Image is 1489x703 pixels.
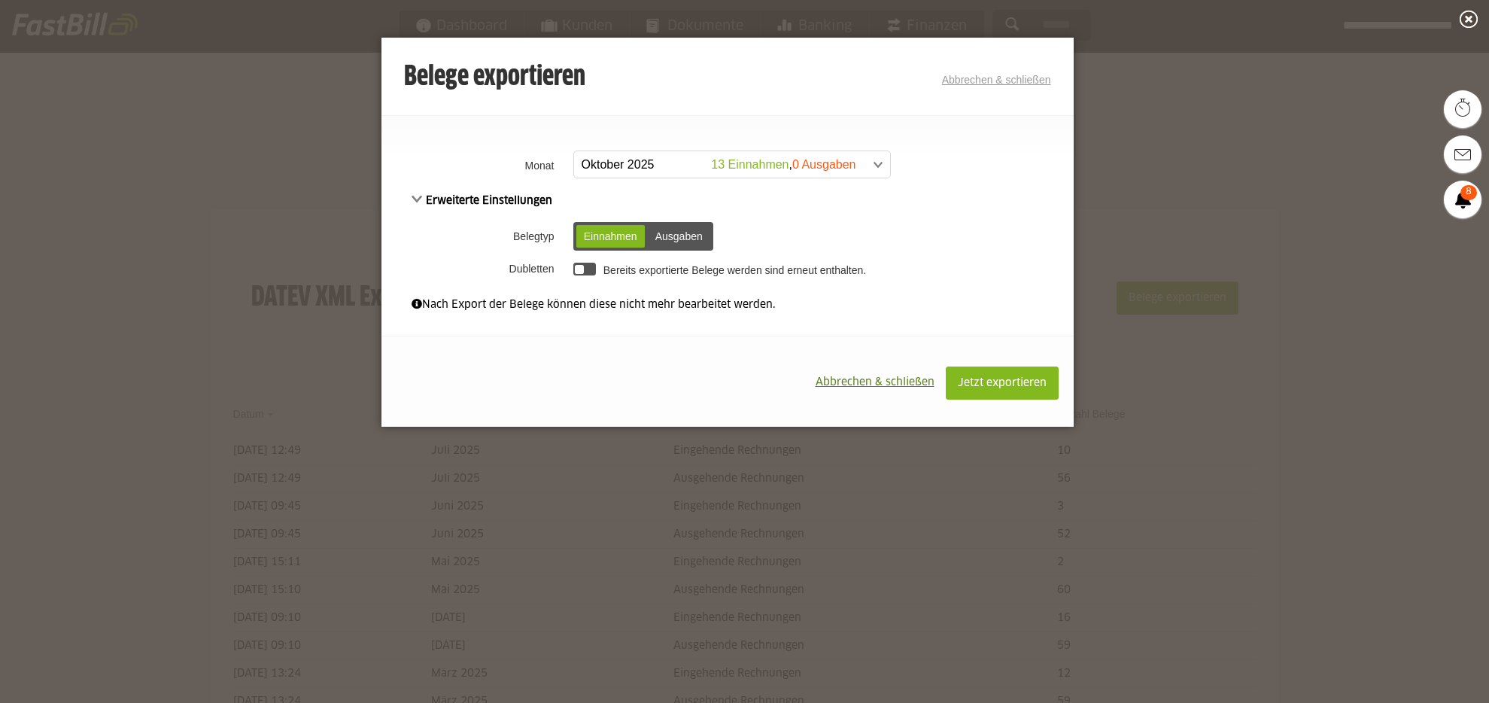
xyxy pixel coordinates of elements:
[942,74,1051,86] a: Abbrechen & schließen
[1460,185,1477,200] span: 8
[412,297,1044,313] div: Nach Export der Belege können diese nicht mehr bearbeitet werden.
[946,367,1059,400] button: Jetzt exportieren
[603,264,866,276] label: Bereits exportierte Belege werden sind erneut enthalten.
[381,256,570,282] th: Dubletten
[381,217,570,256] th: Belegtyp
[804,367,946,398] button: Abbrechen & schließen
[1373,658,1474,695] iframe: Öffnet ein Widget, in dem Sie weitere Informationen finden
[958,378,1047,388] span: Jetzt exportieren
[648,225,710,248] div: Ausgaben
[412,196,553,206] span: Erweiterte Einstellungen
[1444,181,1481,218] a: 8
[576,225,645,248] div: Einnahmen
[381,146,570,184] th: Monat
[404,62,585,93] h3: Belege exportieren
[816,377,934,388] span: Abbrechen & schließen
